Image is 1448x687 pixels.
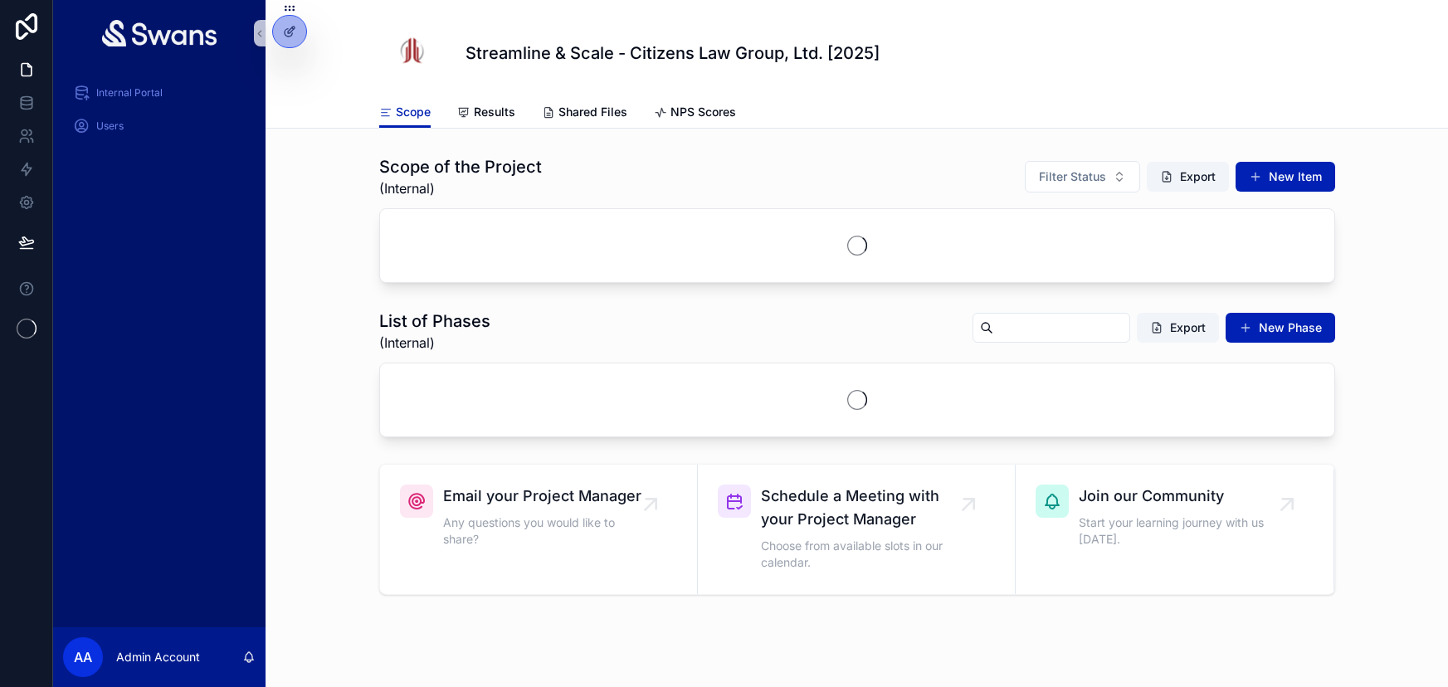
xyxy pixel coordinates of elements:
img: App logo [102,20,217,46]
a: Users [63,111,256,141]
button: New Item [1236,162,1335,192]
span: Filter Status [1039,168,1106,185]
a: Results [457,97,515,130]
a: Join our CommunityStart your learning journey with us [DATE]. [1016,465,1333,594]
h1: Scope of the Project [379,155,542,178]
span: Shared Files [558,104,627,120]
span: (Internal) [379,333,490,353]
span: (Internal) [379,178,542,198]
span: Schedule a Meeting with your Project Manager [761,485,968,531]
span: Start your learning journey with us [DATE]. [1079,514,1286,548]
a: Shared Files [542,97,627,130]
span: AA [74,647,92,667]
span: Any questions you would like to share? [443,514,651,548]
div: scrollable content [53,66,266,163]
a: Internal Portal [63,78,256,108]
h1: Streamline & Scale - Citizens Law Group, Ltd. [2025] [466,41,880,65]
span: Internal Portal [96,86,163,100]
span: Choose from available slots in our calendar. [761,538,968,571]
button: Select Button [1025,161,1140,192]
p: Admin Account [116,649,200,665]
span: NPS Scores [670,104,736,120]
a: NPS Scores [654,97,736,130]
a: Email your Project ManagerAny questions you would like to share? [380,465,698,594]
span: Join our Community [1079,485,1286,508]
span: Email your Project Manager [443,485,651,508]
button: Export [1137,313,1219,343]
h1: List of Phases [379,309,490,333]
span: Results [474,104,515,120]
a: Schedule a Meeting with your Project ManagerChoose from available slots in our calendar. [698,465,1016,594]
button: Export [1147,162,1229,192]
span: Scope [396,104,431,120]
span: Users [96,119,124,133]
button: New Phase [1226,313,1335,343]
a: Scope [379,97,431,129]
